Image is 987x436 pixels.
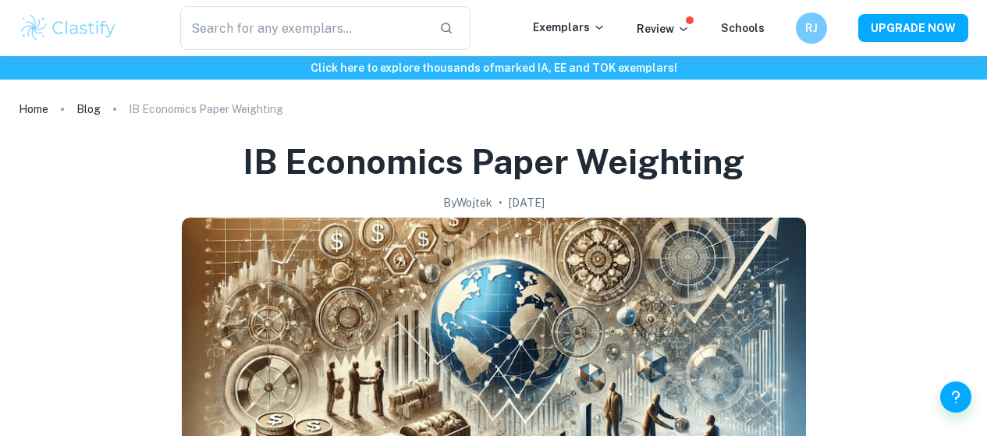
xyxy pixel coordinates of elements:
p: Review [637,20,690,37]
p: • [499,194,502,211]
p: Exemplars [533,19,605,36]
button: UPGRADE NOW [858,14,968,42]
button: RJ [796,12,827,44]
img: Clastify logo [19,12,118,44]
a: Home [19,98,48,120]
p: IB Economics Paper Weighting [129,101,283,118]
button: Help and Feedback [940,381,971,413]
h2: [DATE] [509,194,545,211]
h1: IB Economics Paper Weighting [243,139,744,185]
a: Blog [76,98,101,120]
h2: By Wojtek [443,194,492,211]
h6: RJ [803,19,821,37]
a: Schools [721,22,765,34]
input: Search for any exemplars... [180,6,427,50]
h6: Click here to explore thousands of marked IA, EE and TOK exemplars ! [3,59,984,76]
